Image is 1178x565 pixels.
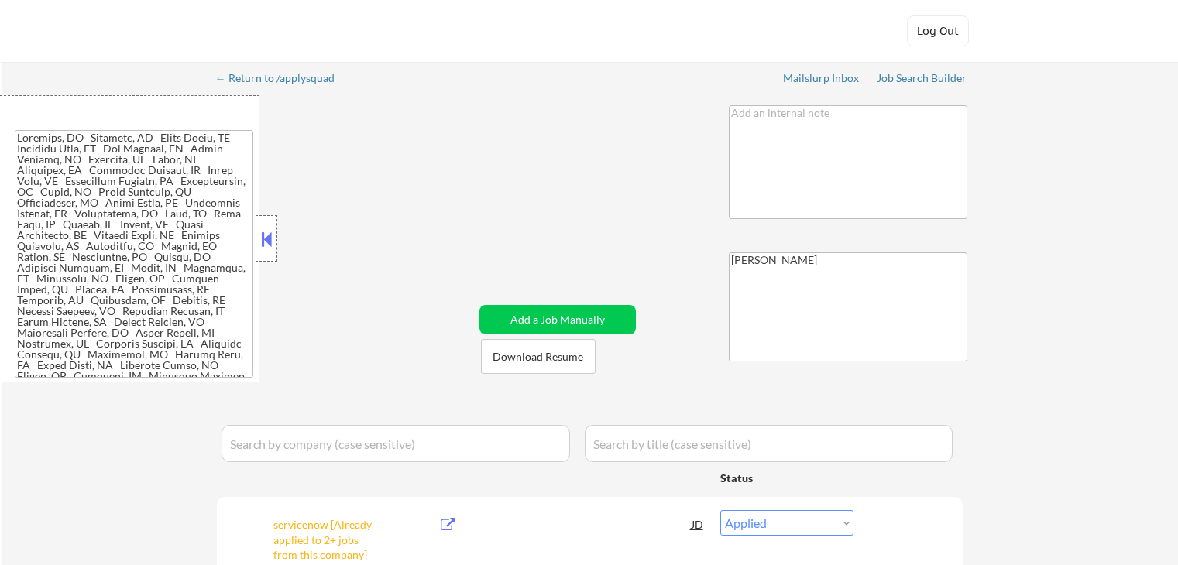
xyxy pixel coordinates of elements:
div: Mailslurp Inbox [783,73,860,84]
a: ← Return to /applysquad [215,72,349,87]
input: Search by company (case sensitive) [222,425,570,462]
div: servicenow [Already applied to 2+ jobs from this company] [273,517,375,563]
button: Download Resume [481,339,596,374]
button: Add a Job Manually [479,305,636,334]
div: JD [690,510,706,538]
input: Search by title (case sensitive) [585,425,953,462]
div: Job Search Builder [877,73,967,84]
button: Log Out [907,15,969,46]
a: Mailslurp Inbox [783,72,860,87]
div: ← Return to /applysquad [215,73,349,84]
div: Status [720,464,853,491]
a: Job Search Builder [877,72,967,87]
